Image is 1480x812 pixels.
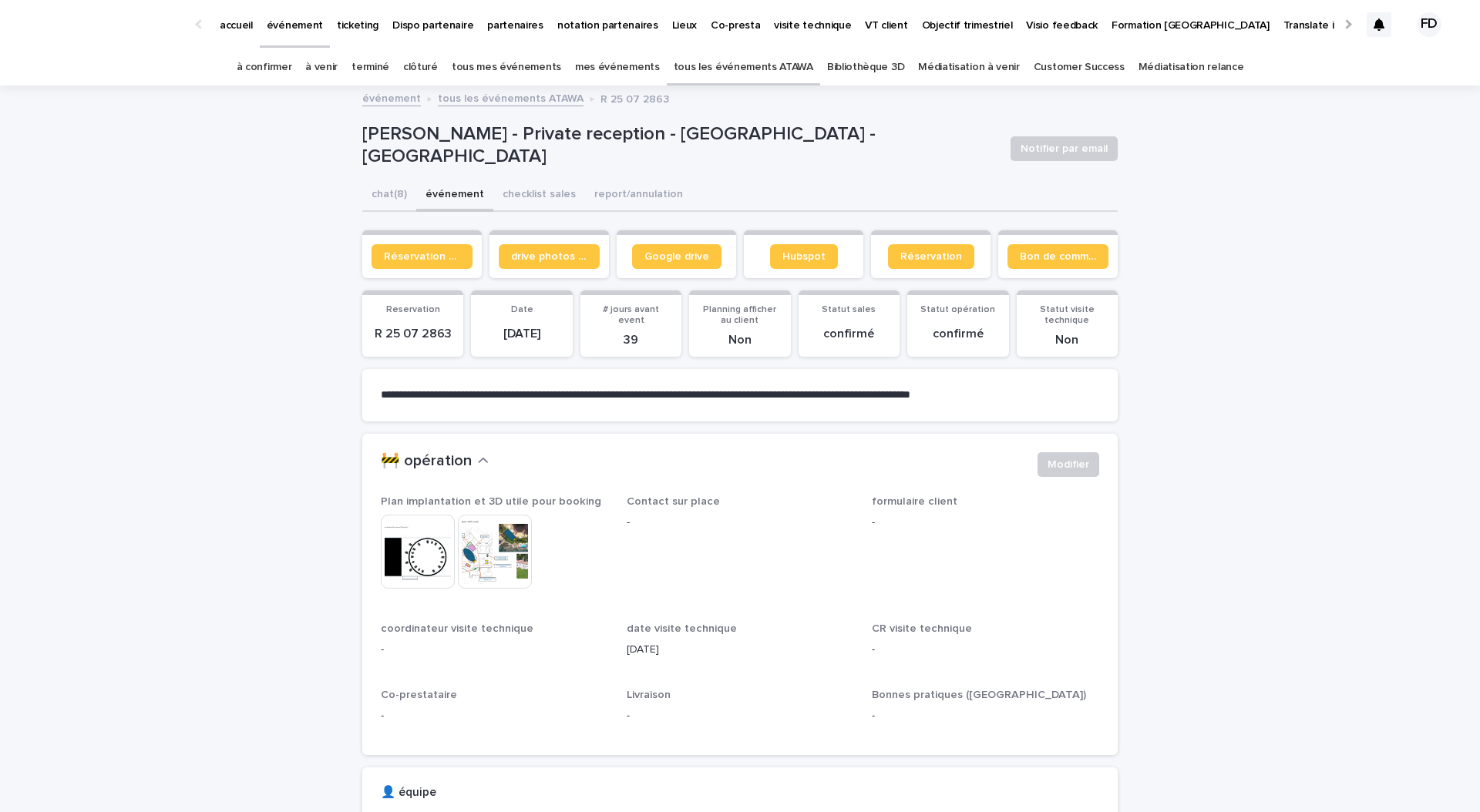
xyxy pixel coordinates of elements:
p: [DATE] [627,642,854,658]
p: confirmé [917,327,999,341]
span: # jours avant event [603,305,659,325]
p: R 25 07 2863 [372,327,454,341]
p: - [381,642,608,658]
span: Réservation client [384,251,460,262]
a: terminé [351,49,389,86]
img: Ls34BcGeRexTGTNfXpUC [31,9,180,40]
a: clôturé [403,49,438,86]
a: Hubspot [770,244,838,269]
a: Bon de commande [1007,244,1108,269]
span: Réservation [900,251,962,262]
a: tous les événements ATAWA [438,89,584,106]
a: Médiatisation à venir [918,49,1020,86]
button: Modifier [1038,452,1099,477]
button: report/annulation [585,180,692,212]
span: Notifier par email [1021,141,1108,156]
a: Google drive [632,244,721,269]
p: - [627,515,854,531]
span: Co-prestataire [381,690,457,700]
div: FD [1417,12,1441,37]
span: Livraison [627,690,671,700]
span: Statut sales [822,305,876,314]
span: Date [511,305,533,314]
p: 39 [590,333,672,347]
a: Réservation client [372,244,473,269]
span: Hubspot [782,251,826,262]
span: Bonnes pratiques ([GEOGRAPHIC_DATA]) [872,690,1086,700]
a: Réservation [888,244,974,269]
p: - [872,515,1099,531]
p: - [872,708,1099,724]
p: [PERSON_NAME] - Private reception - [GEOGRAPHIC_DATA] - [GEOGRAPHIC_DATA] [362,123,998,168]
p: - [627,708,854,724]
span: date visite technique [627,623,737,634]
p: [DATE] [480,327,563,341]
a: Customer Success [1034,49,1125,86]
span: Planning afficher au client [703,305,776,325]
span: Reservation [386,305,440,314]
button: checklist sales [493,180,585,212]
span: Statut opération [920,305,995,314]
a: tous mes événements [452,49,561,86]
span: CR visite technique [872,623,972,634]
span: Google drive [644,251,709,262]
p: - [872,642,1099,658]
span: Plan implantation et 3D utile pour booking [381,496,601,507]
a: Bibliothèque 3D [827,49,904,86]
p: Non [698,333,781,347]
button: Notifier par email [1011,136,1118,161]
span: formulaire client [872,496,957,507]
span: coordinateur visite technique [381,623,533,634]
h2: 🚧 opération [381,452,472,471]
button: événement [416,180,493,212]
p: confirmé [808,327,890,341]
span: Modifier [1048,457,1089,472]
a: tous les événements ATAWA [674,49,813,86]
p: - [381,708,608,724]
span: Bon de commande [1020,251,1096,262]
a: drive photos coordinateur [499,244,600,269]
span: Statut visite technique [1040,305,1095,325]
button: chat (8) [362,180,416,212]
a: à venir [305,49,338,86]
a: Médiatisation relance [1139,49,1244,86]
p: Non [1026,333,1108,347]
button: 🚧 opération [381,452,489,471]
p: R 25 07 2863 [600,89,669,106]
span: Contact sur place [627,496,720,507]
a: mes événements [575,49,660,86]
a: à confirmer [237,49,292,86]
span: drive photos coordinateur [511,251,587,262]
h2: 👤 équipe [381,786,436,800]
a: événement [362,89,421,106]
